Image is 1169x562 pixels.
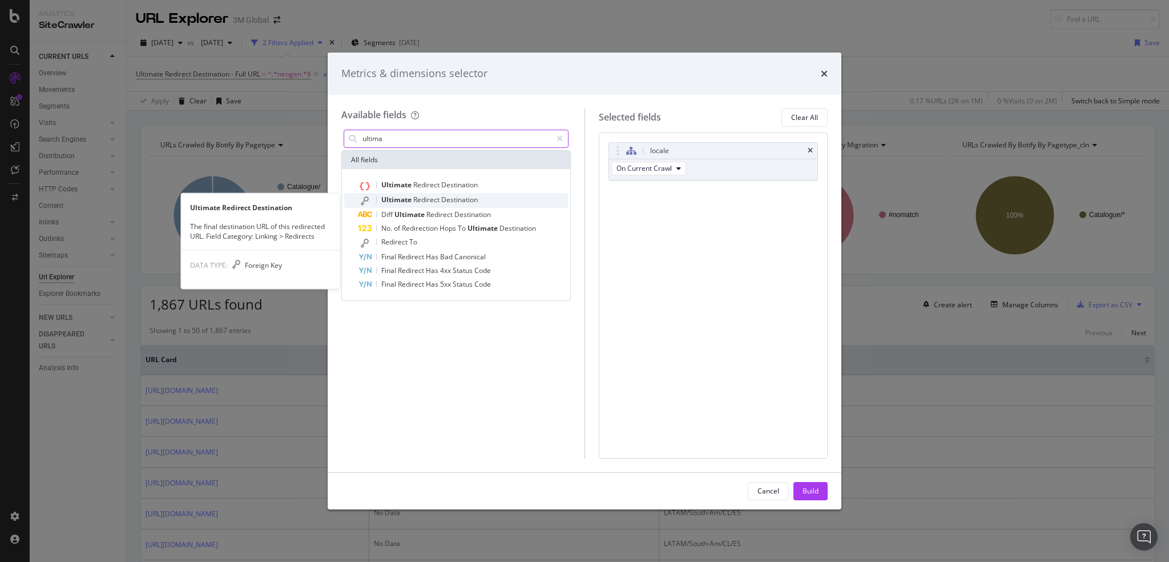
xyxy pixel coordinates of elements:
span: On Current Crawl [616,163,672,173]
span: Destination [454,210,491,219]
span: Status [453,279,474,289]
div: times [821,66,828,81]
span: Redirect [381,237,409,247]
div: Selected fields [599,111,661,124]
span: No. [381,223,394,233]
div: modal [328,53,841,509]
div: Clear All [791,113,818,122]
span: Has [426,266,440,275]
span: Has [426,252,440,262]
span: Ultimate [381,180,413,190]
button: Build [793,482,828,500]
div: Ultimate Redirect Destination [181,203,340,212]
button: On Current Crawl [611,162,686,175]
span: Redirect [413,180,441,190]
div: times [808,147,813,154]
span: Destination [441,180,478,190]
span: Final [381,252,398,262]
span: Redirect [398,252,426,262]
span: Redirect [426,210,454,219]
div: Build [803,486,819,496]
span: Ultimate [381,195,413,204]
span: Final [381,266,398,275]
span: 5xx [440,279,453,289]
button: Clear All [781,109,828,127]
span: Code [474,266,491,275]
span: Diff [381,210,394,219]
span: Final [381,279,398,289]
span: Hops [440,223,458,233]
span: Redirection [402,223,440,233]
div: localetimesOn Current Crawl [608,142,819,180]
div: Available fields [341,109,406,121]
span: Redirect [413,195,441,204]
span: To [409,237,417,247]
span: Redirect [398,266,426,275]
div: Metrics & dimensions selector [341,66,487,81]
span: Status [453,266,474,275]
span: Bad [440,252,454,262]
div: Cancel [757,486,779,496]
span: Destination [441,195,478,204]
div: Open Intercom Messenger [1130,523,1158,551]
button: Cancel [748,482,789,500]
span: To [458,223,467,233]
span: Destination [499,223,536,233]
span: Canonical [454,252,486,262]
span: Has [426,279,440,289]
span: Redirect [398,279,426,289]
div: The final destination URL of this redirected URL. Field Category: Linking > Redirects [181,222,340,241]
span: Code [474,279,491,289]
span: Ultimate [394,210,426,219]
div: locale [650,145,669,156]
div: All fields [342,151,570,169]
span: Ultimate [467,223,499,233]
span: of [394,223,402,233]
input: Search by field name [361,130,551,147]
span: 4xx [440,266,453,275]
